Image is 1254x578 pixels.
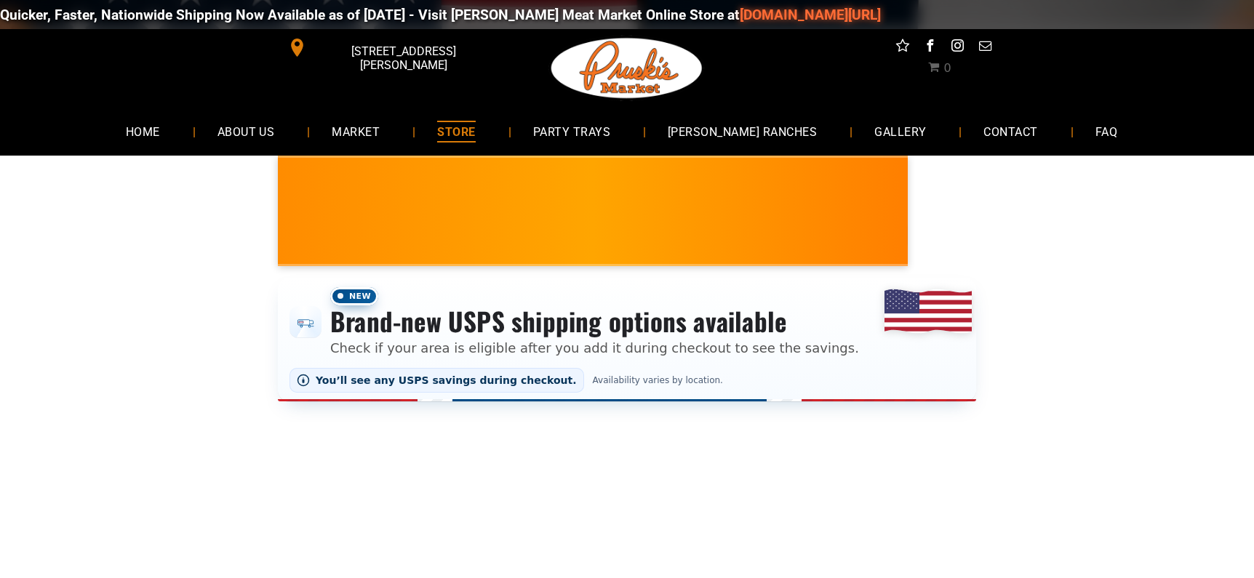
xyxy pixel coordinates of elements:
span: You’ll see any USPS savings during checkout. [316,374,577,386]
span: [STREET_ADDRESS][PERSON_NAME] [310,37,498,79]
a: facebook [921,36,940,59]
span: New [330,287,378,305]
a: ABOUT US [196,112,297,150]
a: CONTACT [962,112,1059,150]
p: Check if your area is eligible after you add it during checkout to see the savings. [330,338,859,358]
a: FAQ [1074,112,1139,150]
div: Shipping options announcement [278,278,976,401]
a: PARTY TRAYS [511,112,632,150]
a: [DOMAIN_NAME][URL] [739,7,880,23]
a: HOME [104,112,182,150]
span: 0 [943,61,951,75]
a: email [976,36,995,59]
h3: Brand-new USPS shipping options available [330,305,859,337]
a: STORE [415,112,497,150]
a: [PERSON_NAME] RANCHES [646,112,839,150]
a: instagram [949,36,967,59]
a: MARKET [310,112,402,150]
span: [PERSON_NAME] MARKET [906,221,1192,244]
span: Availability varies by location. [590,375,726,385]
a: GALLERY [852,112,948,150]
a: [STREET_ADDRESS][PERSON_NAME] [278,36,500,59]
img: Pruski-s+Market+HQ+Logo2-1920w.png [548,29,706,108]
a: Social network [893,36,912,59]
